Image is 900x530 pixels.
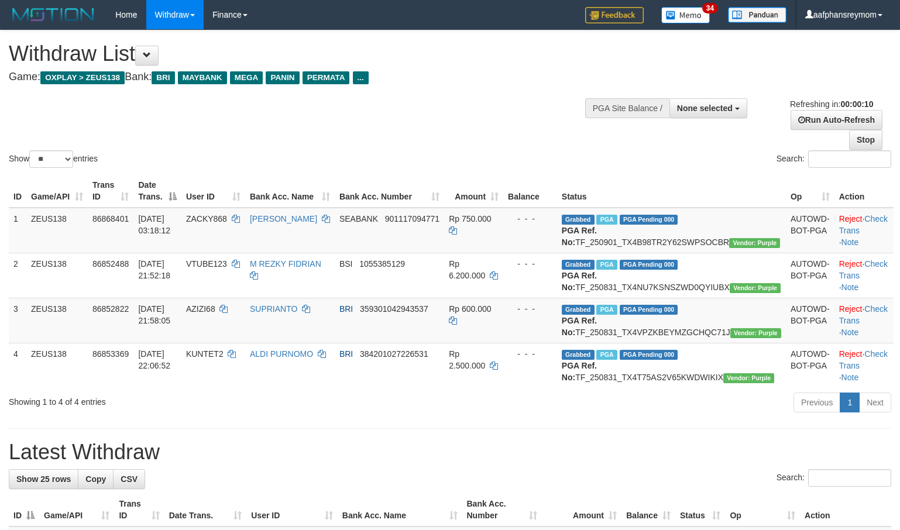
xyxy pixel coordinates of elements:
a: M REZKY FIDRIAN [250,259,321,269]
th: Amount: activate to sort column ascending [542,493,621,526]
th: Op: activate to sort column ascending [786,174,834,208]
img: MOTION_logo.png [9,6,98,23]
a: Next [859,393,891,412]
b: PGA Ref. No: [562,226,597,247]
span: Show 25 rows [16,474,71,484]
span: MAYBANK [178,71,227,84]
td: ZEUS138 [26,343,88,388]
span: ZACKY868 [186,214,227,223]
th: Bank Acc. Name: activate to sort column ascending [245,174,335,208]
span: Marked by aaftrukkakada [596,215,617,225]
span: Marked by aaftrukkakada [596,305,617,315]
td: AUTOWD-BOT-PGA [786,208,834,253]
input: Search: [808,469,891,487]
td: AUTOWD-BOT-PGA [786,253,834,298]
span: PGA Pending [620,350,678,360]
span: Refreshing in: [790,99,873,109]
td: · · [834,208,894,253]
img: panduan.png [728,7,786,23]
a: Check Trans [839,259,888,280]
a: Reject [839,259,863,269]
th: Balance [503,174,557,208]
span: Copy 384201027226531 to clipboard [360,349,428,359]
th: Bank Acc. Number: activate to sort column ascending [335,174,444,208]
th: Status: activate to sort column ascending [675,493,726,526]
span: None selected [677,104,733,113]
span: BRI [339,349,353,359]
span: Grabbed [562,260,595,270]
span: [DATE] 03:18:12 [138,214,170,235]
select: Showentries [29,150,73,168]
span: Copy 359301042943537 to clipboard [360,304,428,314]
span: Marked by aafsolysreylen [596,260,617,270]
span: VTUBE123 [186,259,227,269]
td: 4 [9,343,26,388]
a: Note [841,373,859,382]
span: BSI [339,259,353,269]
span: Marked by aaftrukkakada [596,350,617,360]
label: Show entries [9,150,98,168]
span: KUNTET2 [186,349,224,359]
th: Amount: activate to sort column ascending [444,174,503,208]
span: BRI [152,71,174,84]
span: Vendor URL: https://trx4.1velocity.biz [730,328,781,338]
input: Search: [808,150,891,168]
b: PGA Ref. No: [562,316,597,337]
span: Grabbed [562,215,595,225]
span: PERMATA [303,71,350,84]
th: Trans ID: activate to sort column ascending [114,493,164,526]
h1: Latest Withdraw [9,440,891,464]
td: TF_250831_TX4VPZKBEYMZGCHQC71J [557,298,786,343]
a: Reject [839,214,863,223]
div: - - - [508,303,552,315]
div: Showing 1 to 4 of 4 entries [9,391,366,408]
label: Search: [777,150,891,168]
button: None selected [669,98,747,118]
div: - - - [508,258,552,270]
span: [DATE] 21:52:18 [138,259,170,280]
span: PANIN [266,71,299,84]
a: Show 25 rows [9,469,78,489]
a: Reject [839,304,863,314]
a: Note [841,283,859,292]
td: 3 [9,298,26,343]
span: Vendor URL: https://trx4.1velocity.biz [730,283,781,293]
td: ZEUS138 [26,253,88,298]
th: Date Trans.: activate to sort column descending [133,174,181,208]
td: · · [834,253,894,298]
span: Vendor URL: https://trx4.1velocity.biz [723,373,774,383]
th: ID [9,174,26,208]
td: 2 [9,253,26,298]
a: SUPRIANTO [250,304,297,314]
th: ID: activate to sort column descending [9,493,39,526]
span: Copy 1055385129 to clipboard [359,259,405,269]
span: BRI [339,304,353,314]
span: CSV [121,474,138,484]
a: Run Auto-Refresh [791,110,882,130]
b: PGA Ref. No: [562,271,597,292]
th: Trans ID: activate to sort column ascending [88,174,134,208]
span: 34 [702,3,718,13]
div: - - - [508,213,552,225]
div: - - - [508,348,552,360]
th: Balance: activate to sort column ascending [621,493,675,526]
span: SEABANK [339,214,378,223]
th: User ID: activate to sort column ascending [181,174,245,208]
td: ZEUS138 [26,298,88,343]
span: Rp 2.500.000 [449,349,485,370]
h1: Withdraw List [9,42,588,66]
a: Copy [78,469,114,489]
img: Feedback.jpg [585,7,644,23]
th: Date Trans.: activate to sort column ascending [164,493,247,526]
a: [PERSON_NAME] [250,214,317,223]
img: Button%20Memo.svg [661,7,710,23]
a: Check Trans [839,304,888,325]
span: 86852822 [92,304,129,314]
span: Copy [85,474,106,484]
span: Rp 6.200.000 [449,259,485,280]
span: ... [353,71,369,84]
a: Check Trans [839,349,888,370]
span: PGA Pending [620,260,678,270]
a: Check Trans [839,214,888,235]
span: Copy 901117094771 to clipboard [385,214,439,223]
